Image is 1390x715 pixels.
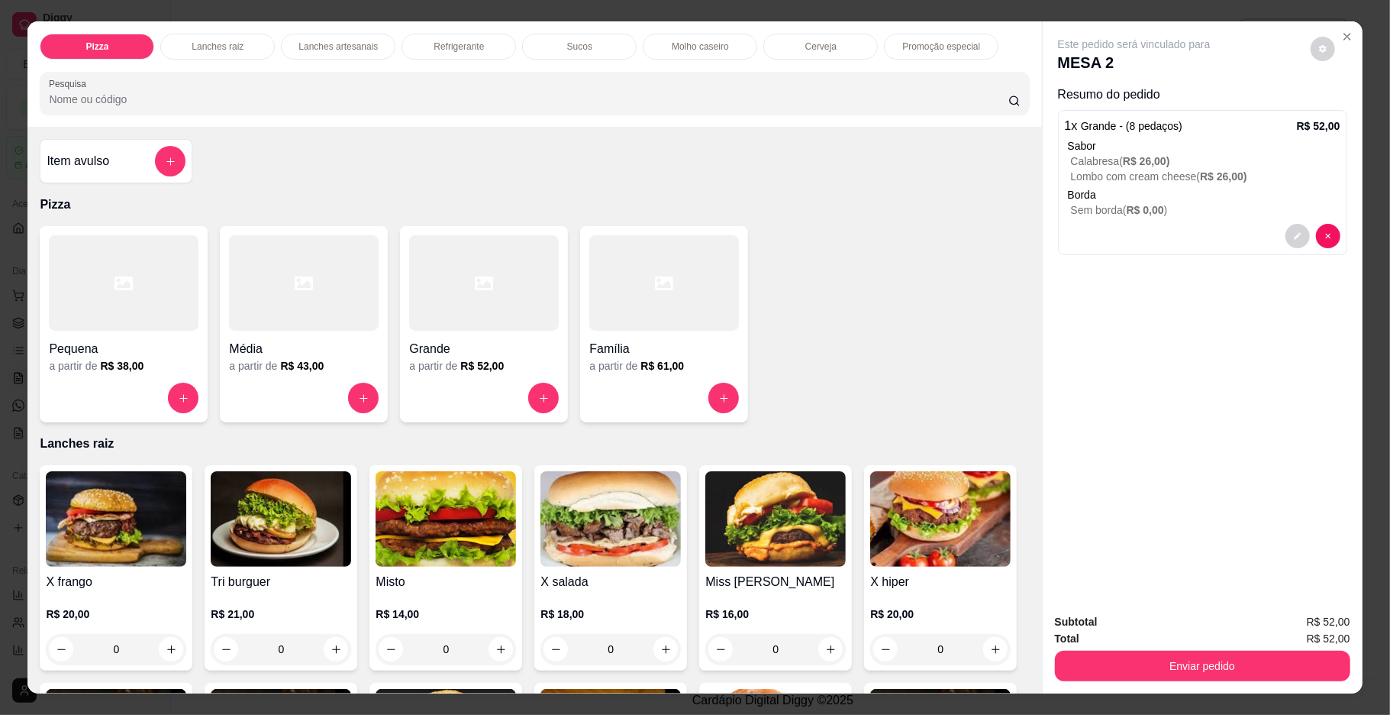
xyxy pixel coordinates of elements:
img: product-image [46,471,186,567]
div: a partir de [229,358,379,374]
h6: R$ 43,00 [280,358,324,374]
p: Calabresa ( [1071,154,1340,169]
p: Molho caseiro [672,40,729,53]
h4: Miss [PERSON_NAME] [705,573,846,591]
strong: Subtotal [1055,616,1098,628]
span: R$ 0,00 [1127,204,1164,216]
p: Resumo do pedido [1058,86,1347,104]
button: increase-product-quantity [324,637,348,662]
p: MESA 2 [1058,52,1211,73]
p: Borda [1068,187,1340,202]
button: decrease-product-quantity [214,637,238,662]
button: Enviar pedido [1055,651,1350,681]
p: R$ 18,00 [540,607,681,622]
h4: Item avulso [47,152,109,170]
h4: Misto [376,573,516,591]
p: Promoção especial [902,40,980,53]
label: Pesquisa [49,77,92,90]
span: R$ 52,00 [1307,630,1350,647]
p: Refrigerante [434,40,484,53]
img: product-image [705,471,846,567]
button: add-separate-item [155,146,185,176]
span: R$ 26,00 ) [1200,170,1247,183]
button: Close [1335,24,1359,49]
p: Lombo com cream cheese ( [1071,169,1340,184]
img: product-image [211,471,351,567]
h4: Grande [409,340,559,358]
button: increase-product-quantity [168,383,198,413]
div: a partir de [409,358,559,374]
p: 1 x [1065,117,1182,135]
h6: R$ 61,00 [640,358,684,374]
h4: Família [589,340,739,358]
p: Lanches raiz [192,40,243,53]
button: increase-product-quantity [348,383,379,413]
p: R$ 16,00 [705,607,846,622]
h6: R$ 38,00 [100,358,144,374]
h4: X salada [540,573,681,591]
p: Este pedido será vinculado para [1058,37,1211,52]
span: R$ 26,00 ) [1123,155,1170,167]
div: a partir de [589,358,739,374]
button: increase-product-quantity [708,383,739,413]
p: Lanches artesanais [298,40,378,53]
button: decrease-product-quantity [1316,224,1340,248]
p: R$ 52,00 [1297,118,1340,134]
p: R$ 14,00 [376,607,516,622]
p: Cerveja [805,40,837,53]
h4: Média [229,340,379,358]
div: Sabor [1068,138,1340,154]
button: increase-product-quantity [528,383,559,413]
p: R$ 21,00 [211,607,351,622]
strong: Total [1055,632,1079,645]
img: product-image [376,471,516,567]
h4: X frango [46,573,186,591]
h4: Tri burguer [211,573,351,591]
p: Pizza [40,196,1029,214]
img: product-image [540,471,681,567]
img: product-image [870,471,1011,567]
p: R$ 20,00 [46,607,186,622]
span: Grande - (8 pedaços) [1081,120,1182,132]
h4: Pequena [49,340,198,358]
p: Sucos [567,40,592,53]
button: decrease-product-quantity [1285,224,1310,248]
p: Lanches raiz [40,435,1029,453]
div: a partir de [49,358,198,374]
p: Sem borda ( ) [1071,202,1340,218]
h6: R$ 52,00 [460,358,504,374]
p: Pizza [85,40,108,53]
button: decrease-product-quantity [1311,37,1335,61]
h4: X hiper [870,573,1011,591]
input: Pesquisa [49,92,1008,107]
p: R$ 20,00 [870,607,1011,622]
span: R$ 52,00 [1307,613,1350,630]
